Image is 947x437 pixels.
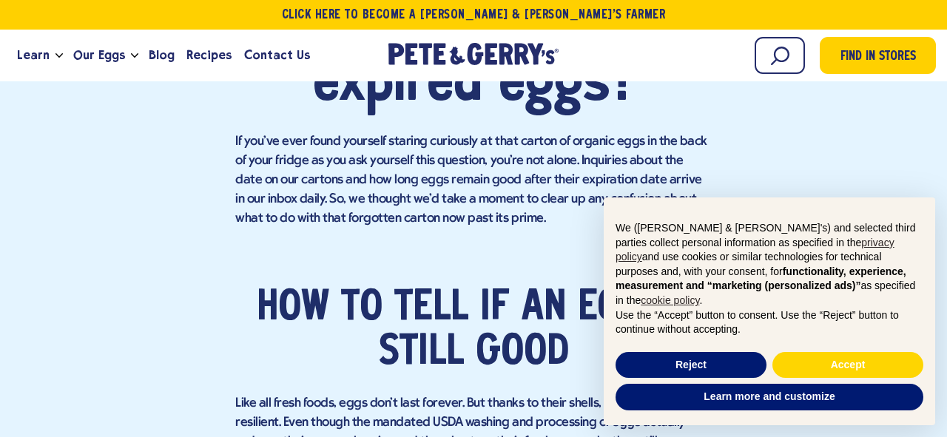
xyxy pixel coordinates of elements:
[181,35,237,75] a: Recipes
[131,53,138,58] button: Open the dropdown menu for Our Eggs
[641,294,699,306] a: cookie policy
[55,53,63,58] button: Open the dropdown menu for Learn
[772,352,923,379] button: Accept
[616,221,923,308] p: We ([PERSON_NAME] & [PERSON_NAME]'s) and selected third parties collect personal information as s...
[616,308,923,337] p: Use the “Accept” button to consent. Use the “Reject” button to continue without accepting.
[235,132,712,228] p: If you’ve ever found yourself staring curiously at that carton of organic eggs in the back of you...
[238,35,316,75] a: Contact Us
[244,46,310,64] span: Contact Us
[73,46,125,64] span: Our Eggs
[67,35,131,75] a: Our Eggs
[235,286,712,375] h2: How to tell if an egg is still good
[616,352,766,379] button: Reject
[11,35,55,75] a: Learn
[149,46,175,64] span: Blog
[143,35,181,75] a: Blog
[186,46,232,64] span: Recipes
[755,37,805,74] input: Search
[592,186,947,437] div: Notice
[820,37,936,74] a: Find in Stores
[616,384,923,410] button: Learn more and customize
[840,47,916,67] span: Find in Stores
[17,46,50,64] span: Learn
